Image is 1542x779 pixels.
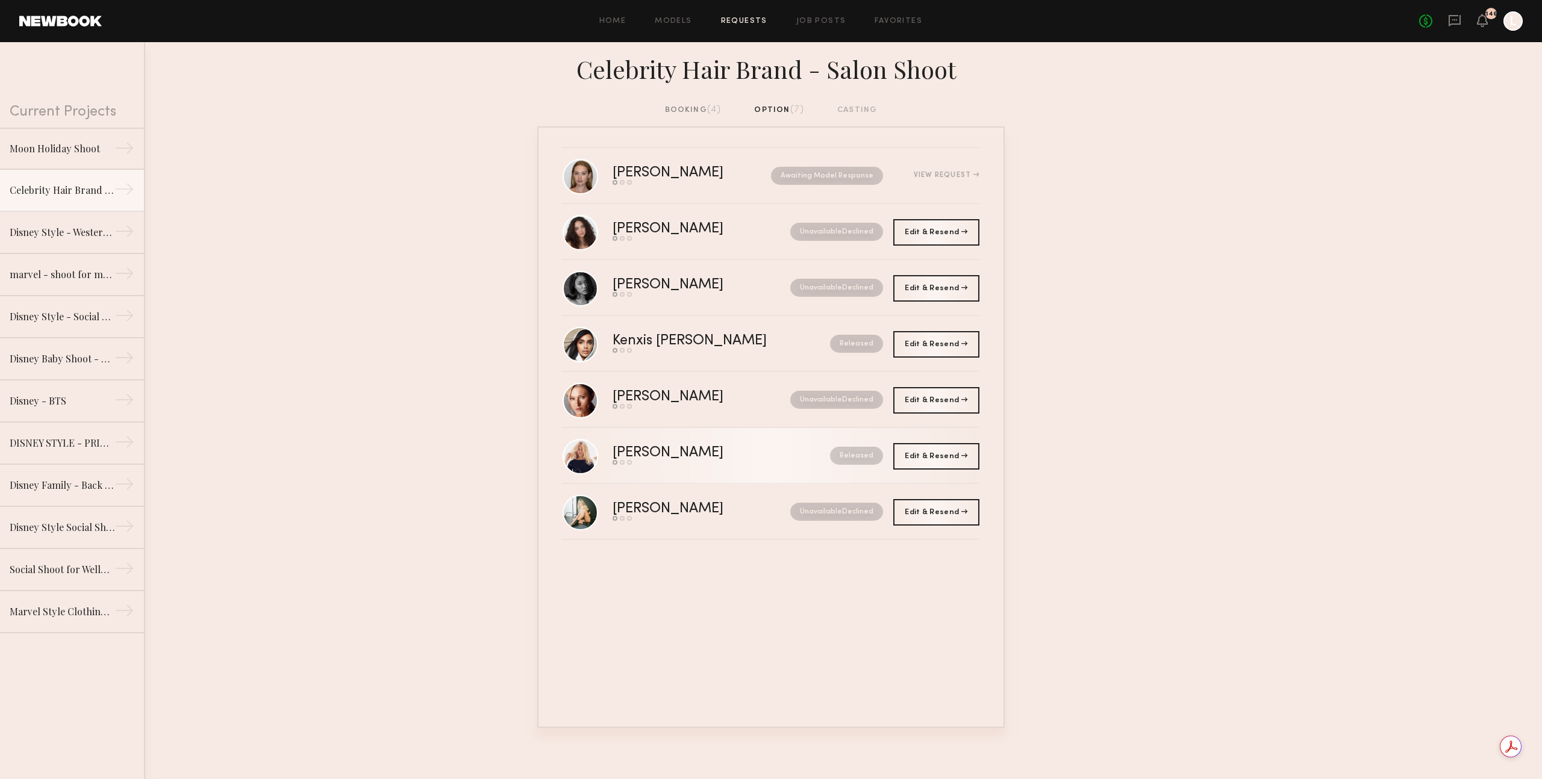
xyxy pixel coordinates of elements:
[905,341,967,348] span: Edit & Resend
[790,223,883,241] nb-request-status: Unavailable Declined
[665,104,722,117] div: booking
[114,348,134,372] div: →
[563,316,979,372] a: Kenxis [PERSON_NAME]Released
[613,390,757,404] div: [PERSON_NAME]
[563,372,979,428] a: [PERSON_NAME]UnavailableDeclined
[905,397,967,404] span: Edit & Resend
[790,279,883,297] nb-request-status: Unavailable Declined
[563,204,979,260] a: [PERSON_NAME]UnavailableDeclined
[613,222,757,236] div: [PERSON_NAME]
[114,179,134,203] div: →
[613,446,777,460] div: [PERSON_NAME]
[1485,11,1497,17] div: 146
[114,138,134,163] div: →
[771,167,883,185] nb-request-status: Awaiting Model Response
[790,391,883,409] nb-request-status: Unavailable Declined
[563,260,979,316] a: [PERSON_NAME]UnavailableDeclined
[114,432,134,456] div: →
[10,520,114,535] div: Disney Style Social Shoot
[10,225,114,240] div: Disney Style - Western Shoot
[10,394,114,408] div: Disney - BTS
[563,428,979,484] a: [PERSON_NAME]Released
[114,517,134,541] div: →
[114,601,134,625] div: →
[10,478,114,492] div: Disney Family - Back to School
[905,453,967,460] span: Edit & Resend
[114,222,134,246] div: →
[10,183,114,197] div: Celebrity Hair Brand - Salon Shoot
[707,105,722,114] span: (4)
[655,17,691,25] a: Models
[10,267,114,282] div: marvel - shoot for marvel socials
[613,166,748,180] div: [PERSON_NAME]
[10,436,114,450] div: DISNEY STYLE - PRINCESS
[114,474,134,498] div: →
[10,562,114,577] div: Social Shoot for Wellness Brand
[537,52,1005,84] div: Celebrity Hair Brand - Salon Shoot
[905,285,967,292] span: Edit & Resend
[796,17,846,25] a: Job Posts
[599,17,626,25] a: Home
[10,141,114,156] div: Moon Holiday Shoot
[563,148,979,204] a: [PERSON_NAME]Awaiting Model ResponseView Request
[721,17,767,25] a: Requests
[830,447,883,465] nb-request-status: Released
[114,306,134,330] div: →
[613,334,799,348] div: Kenxis [PERSON_NAME]
[613,278,757,292] div: [PERSON_NAME]
[10,309,114,324] div: Disney Style - Social Shoot
[114,390,134,414] div: →
[830,335,883,353] nb-request-status: Released
[1503,11,1523,31] a: L
[10,352,114,366] div: Disney Baby Shoot - Models with Babies Under 1
[613,502,757,516] div: [PERSON_NAME]
[114,559,134,583] div: →
[905,509,967,516] span: Edit & Resend
[875,17,922,25] a: Favorites
[790,503,883,521] nb-request-status: Unavailable Declined
[114,264,134,288] div: →
[10,604,114,619] div: Marvel Style Clothing Social Shoot
[563,484,979,540] a: [PERSON_NAME]UnavailableDeclined
[914,172,979,179] div: View Request
[905,229,967,236] span: Edit & Resend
